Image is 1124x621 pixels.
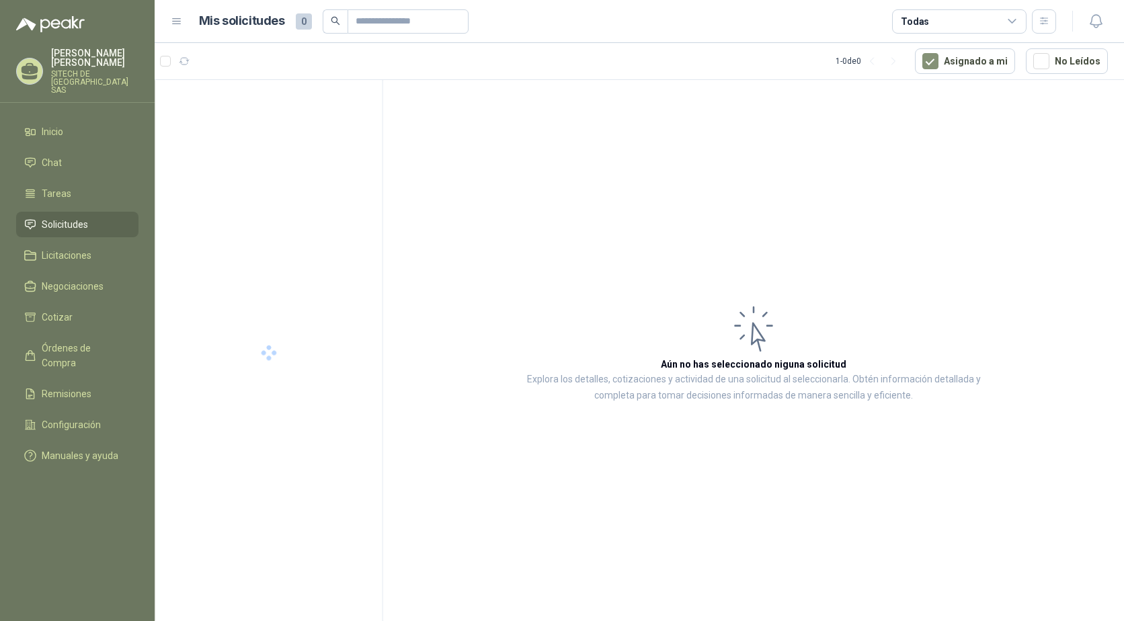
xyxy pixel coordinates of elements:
[42,448,118,463] span: Manuales y ayuda
[42,310,73,325] span: Cotizar
[901,14,929,29] div: Todas
[42,217,88,232] span: Solicitudes
[42,155,62,170] span: Chat
[16,243,138,268] a: Licitaciones
[915,48,1015,74] button: Asignado a mi
[42,386,91,401] span: Remisiones
[51,48,138,67] p: [PERSON_NAME] [PERSON_NAME]
[42,248,91,263] span: Licitaciones
[16,443,138,468] a: Manuales y ayuda
[42,341,126,370] span: Órdenes de Compra
[16,274,138,299] a: Negociaciones
[836,50,904,72] div: 1 - 0 de 0
[16,119,138,144] a: Inicio
[16,412,138,438] a: Configuración
[42,279,104,294] span: Negociaciones
[296,13,312,30] span: 0
[42,186,71,201] span: Tareas
[42,124,63,139] span: Inicio
[331,16,340,26] span: search
[16,181,138,206] a: Tareas
[1026,48,1108,74] button: No Leídos
[16,381,138,407] a: Remisiones
[16,150,138,175] a: Chat
[51,70,138,94] p: SITECH DE [GEOGRAPHIC_DATA] SAS
[199,11,285,31] h1: Mis solicitudes
[661,357,846,372] h3: Aún no has seleccionado niguna solicitud
[42,417,101,432] span: Configuración
[16,212,138,237] a: Solicitudes
[16,16,85,32] img: Logo peakr
[518,372,990,404] p: Explora los detalles, cotizaciones y actividad de una solicitud al seleccionarla. Obtén informaci...
[16,304,138,330] a: Cotizar
[16,335,138,376] a: Órdenes de Compra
